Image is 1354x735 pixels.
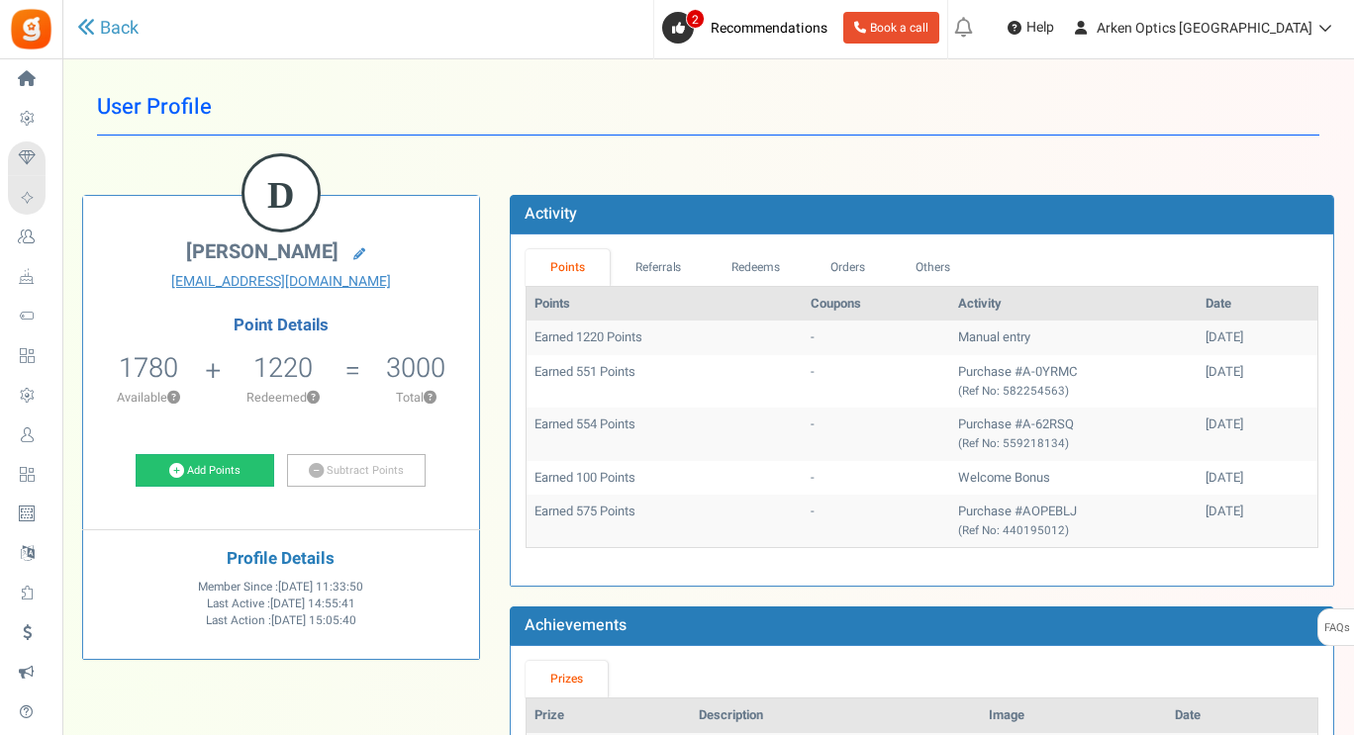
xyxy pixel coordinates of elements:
[1000,12,1062,44] a: Help
[707,249,806,286] a: Redeems
[1167,698,1317,733] th: Date
[803,408,951,460] td: -
[981,698,1167,733] th: Image
[803,461,951,496] td: -
[424,392,436,405] button: ?
[98,550,464,569] h4: Profile Details
[1198,287,1317,322] th: Date
[386,353,445,383] h5: 3000
[1206,328,1309,347] div: [DATE]
[803,495,951,547] td: -
[525,613,627,637] b: Achievements
[527,698,691,733] th: Prize
[527,321,803,355] td: Earned 1220 Points
[119,348,178,388] span: 1780
[711,18,827,39] span: Recommendations
[527,355,803,408] td: Earned 551 Points
[662,12,835,44] a: 2 Recommendations
[1021,18,1054,38] span: Help
[527,287,803,322] th: Points
[958,522,1069,539] small: (Ref No: 440195012)
[186,237,338,266] span: [PERSON_NAME]
[270,596,355,612] span: [DATE] 14:55:41
[244,156,318,233] figcaption: D
[287,454,426,488] a: Subtract Points
[950,408,1198,460] td: Purchase #A-62RSQ
[803,287,951,322] th: Coupons
[307,392,320,405] button: ?
[803,321,951,355] td: -
[362,389,468,407] p: Total
[98,272,464,292] a: [EMAIL_ADDRESS][DOMAIN_NAME]
[198,579,363,596] span: Member Since :
[691,698,981,733] th: Description
[1206,363,1309,382] div: [DATE]
[207,596,355,612] span: Last Active :
[806,249,891,286] a: Orders
[9,7,53,51] img: Gratisfaction
[958,383,1069,400] small: (Ref No: 582254563)
[93,389,203,407] p: Available
[223,389,342,407] p: Redeemed
[271,612,356,629] span: [DATE] 15:05:40
[525,202,577,226] b: Activity
[206,612,356,629] span: Last Action :
[1206,469,1309,488] div: [DATE]
[950,495,1198,547] td: Purchase #AOPEBLJ
[527,461,803,496] td: Earned 100 Points
[526,661,609,697] a: Prizes
[610,249,707,286] a: Referrals
[136,454,274,488] a: Add Points
[1206,503,1309,521] div: [DATE]
[950,287,1198,322] th: Activity
[843,12,939,44] a: Book a call
[950,355,1198,408] td: Purchase #A-0YRMC
[278,579,363,596] span: [DATE] 11:33:50
[1206,415,1309,434] div: [DATE]
[527,408,803,460] td: Earned 554 Points
[97,79,1319,136] h1: User Profile
[803,355,951,408] td: -
[83,317,479,334] h4: Point Details
[167,392,180,405] button: ?
[950,461,1198,496] td: Welcome Bonus
[253,353,313,383] h5: 1220
[1097,18,1312,39] span: Arken Optics [GEOGRAPHIC_DATA]
[686,9,705,29] span: 2
[527,495,803,547] td: Earned 575 Points
[958,327,1030,346] span: Manual entry
[958,435,1069,452] small: (Ref No: 559218134)
[526,249,611,286] a: Points
[1323,609,1350,647] span: FAQs
[890,249,975,286] a: Others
